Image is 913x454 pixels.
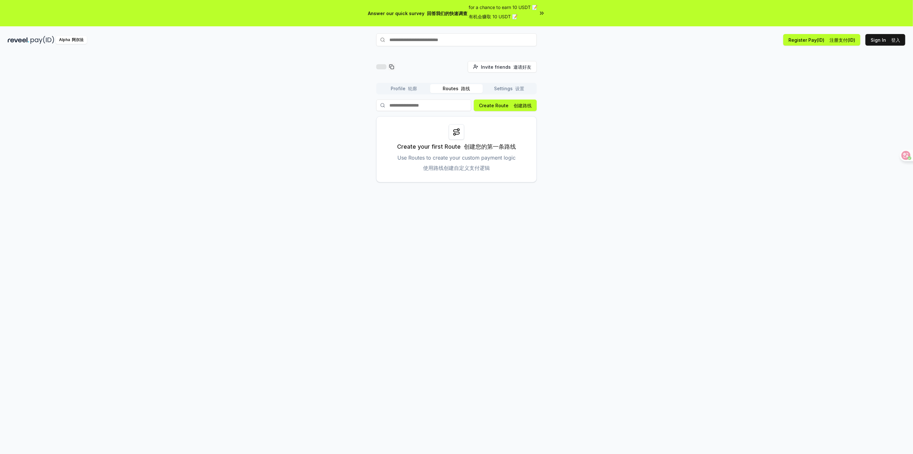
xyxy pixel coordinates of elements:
[481,64,531,70] span: Invite friends
[397,142,516,151] p: Create your first Route
[474,100,537,111] button: Create Route 创建路线
[513,64,531,70] font: 邀请好友
[56,36,87,44] div: Alpha
[865,34,905,46] button: Sign In 登入
[468,61,537,73] button: Invite friends 邀请好友
[378,84,430,93] button: Profile
[464,143,516,150] font: 创建您的第一条路线
[368,10,467,17] span: Answer our quick survey
[430,84,483,93] button: Routes
[469,14,517,19] font: 有机会赚取 10 USDT 📝
[830,37,855,43] font: 注册支付(ID)
[30,36,54,44] img: pay_id
[408,86,417,91] font: 轮廓
[515,86,524,91] font: 设置
[72,37,83,42] font: 阿尔法
[469,4,537,22] span: for a chance to earn 10 USDT 📝
[427,11,467,16] font: 回答我们的快速调查
[8,36,29,44] img: reveel_dark
[891,37,900,43] font: 登入
[461,86,470,91] font: 路线
[483,84,535,93] button: Settings
[423,165,490,171] font: 使用路线创建自定义支付逻辑
[397,154,516,174] p: Use Routes to create your custom payment logic
[514,103,532,108] font: 创建路线
[783,34,860,46] button: Register Pay(ID) 注册支付(ID)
